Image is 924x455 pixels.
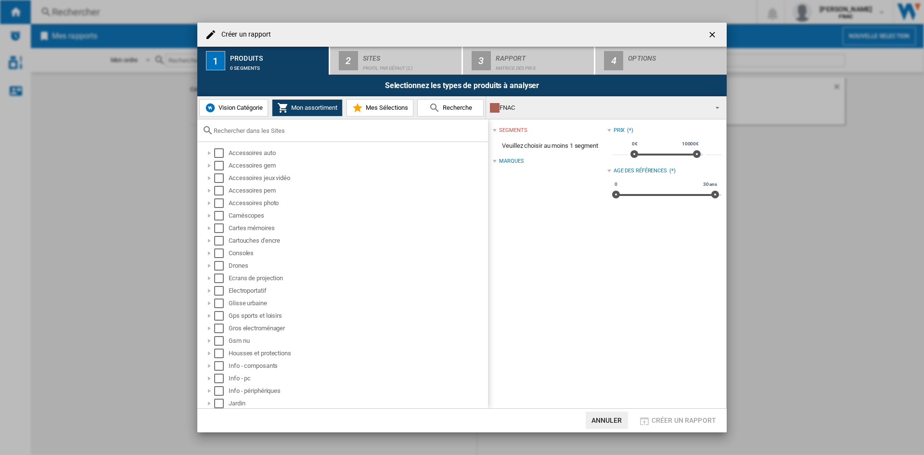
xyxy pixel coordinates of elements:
[214,311,229,321] md-checkbox: Select
[229,173,487,183] div: Accessoires jeux vidéo
[229,361,487,371] div: Info - composants
[704,25,723,44] button: getI18NText('BUTTONS.CLOSE_DIALOG')
[707,30,719,41] ng-md-icon: getI18NText('BUTTONS.CLOSE_DIALOG')
[595,47,727,75] button: 4 Options
[272,99,343,117] button: Mon assortiment
[205,102,216,114] img: wiser-icon-blue.png
[496,61,590,71] div: Matrice des prix
[499,127,527,134] div: segments
[214,198,229,208] md-checkbox: Select
[229,273,487,283] div: Ecrans de projection
[197,75,727,96] div: Selectionnez les types de produits à analyser
[229,186,487,195] div: Accessoires pem
[199,99,268,117] button: Vision Catégorie
[214,248,229,258] md-checkbox: Select
[229,261,487,271] div: Drones
[229,286,487,296] div: Electroportatif
[490,101,707,115] div: FNAC
[214,286,229,296] md-checkbox: Select
[229,248,487,258] div: Consoles
[229,198,487,208] div: Accessoires photo
[229,324,487,333] div: Gros electroménager
[417,99,484,117] button: Recherche
[636,412,719,429] button: Créer un rapport
[229,211,487,221] div: Caméscopes
[289,104,337,111] span: Mon assortiment
[214,186,229,195] md-checkbox: Select
[229,223,487,233] div: Cartes mémoires
[652,416,716,424] span: Créer un rapport
[630,140,639,148] span: 0€
[680,140,700,148] span: 10000€
[214,336,229,346] md-checkbox: Select
[214,148,229,158] md-checkbox: Select
[499,157,524,165] div: Marques
[214,261,229,271] md-checkbox: Select
[214,324,229,333] md-checkbox: Select
[330,47,462,75] button: 2 Sites Profil par défaut (2)
[339,51,358,70] div: 2
[214,374,229,383] md-checkbox: Select
[214,361,229,371] md-checkbox: Select
[230,61,325,71] div: 0 segments
[214,273,229,283] md-checkbox: Select
[214,236,229,246] md-checkbox: Select
[214,386,229,396] md-checkbox: Select
[229,161,487,170] div: Accessoires gem
[702,181,719,188] span: 30 ans
[229,349,487,358] div: Housses et protections
[229,311,487,321] div: Gps sports et loisirs
[496,51,590,61] div: Rapport
[346,99,413,117] button: Mes Sélections
[214,173,229,183] md-checkbox: Select
[472,51,491,70] div: 3
[363,61,458,71] div: Profil par défaut (2)
[230,51,325,61] div: Produits
[229,374,487,383] div: Info - pc
[586,412,628,429] button: Annuler
[214,299,229,308] md-checkbox: Select
[440,104,472,111] span: Recherche
[229,148,487,158] div: Accessoires auto
[214,399,229,408] md-checkbox: Select
[214,127,483,134] input: Rechercher dans les Sites
[206,51,225,70] div: 1
[229,299,487,308] div: Glisse urbaine
[217,30,271,39] h4: Créer un rapport
[614,167,667,175] div: Age des références
[463,47,595,75] button: 3 Rapport Matrice des prix
[229,236,487,246] div: Cartouches d'encre
[214,161,229,170] md-checkbox: Select
[604,51,623,70] div: 4
[214,211,229,221] md-checkbox: Select
[493,137,607,155] span: Veuillez choisir au moins 1 segment
[628,51,723,61] div: Options
[216,104,263,111] span: Vision Catégorie
[363,51,458,61] div: Sites
[614,127,625,134] div: Prix
[229,336,487,346] div: Gsm nu
[613,181,619,188] span: 0
[229,386,487,396] div: Info - périphériques
[214,223,229,233] md-checkbox: Select
[197,47,330,75] button: 1 Produits 0 segments
[214,349,229,358] md-checkbox: Select
[363,104,408,111] span: Mes Sélections
[229,399,487,408] div: Jardin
